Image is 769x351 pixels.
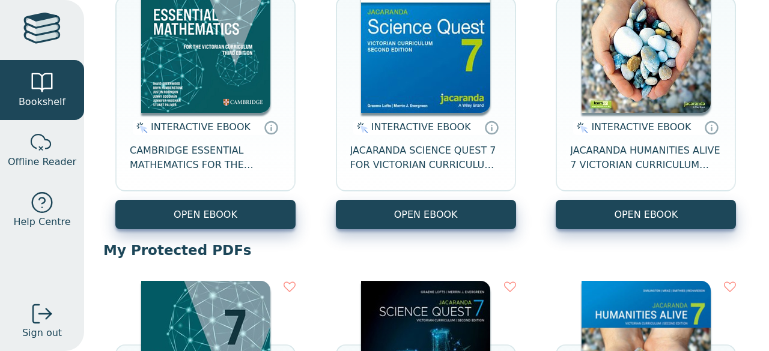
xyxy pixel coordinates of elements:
[19,95,65,109] span: Bookshelf
[133,121,148,135] img: interactive.svg
[336,200,516,229] button: OPEN EBOOK
[570,143,722,172] span: JACARANDA HUMANITIES ALIVE 7 VICTORIAN CURRICULUM LEARNON EBOOK 2E
[151,121,251,133] span: INTERACTIVE EBOOK
[130,143,281,172] span: CAMBRIDGE ESSENTIAL MATHEMATICS FOR THE VICTORIAN CURRICULUM YEAR 7 EBOOK 3E
[264,120,278,134] a: Interactive eBooks are accessed online via the publisher’s portal. They contain interactive resou...
[484,120,499,134] a: Interactive eBooks are accessed online via the publisher’s portal. They contain interactive resou...
[556,200,736,229] button: OPEN EBOOK
[22,326,62,340] span: Sign out
[350,143,502,172] span: JACARANDA SCIENCE QUEST 7 FOR VICTORIAN CURRICULUM LEARNON 2E EBOOK
[591,121,691,133] span: INTERACTIVE EBOOK
[103,241,750,259] p: My Protected PDFs
[573,121,588,135] img: interactive.svg
[115,200,296,229] button: OPEN EBOOK
[371,121,471,133] span: INTERACTIVE EBOOK
[13,215,70,229] span: Help Centre
[353,121,368,135] img: interactive.svg
[8,155,76,169] span: Offline Reader
[704,120,719,134] a: Interactive eBooks are accessed online via the publisher’s portal. They contain interactive resou...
